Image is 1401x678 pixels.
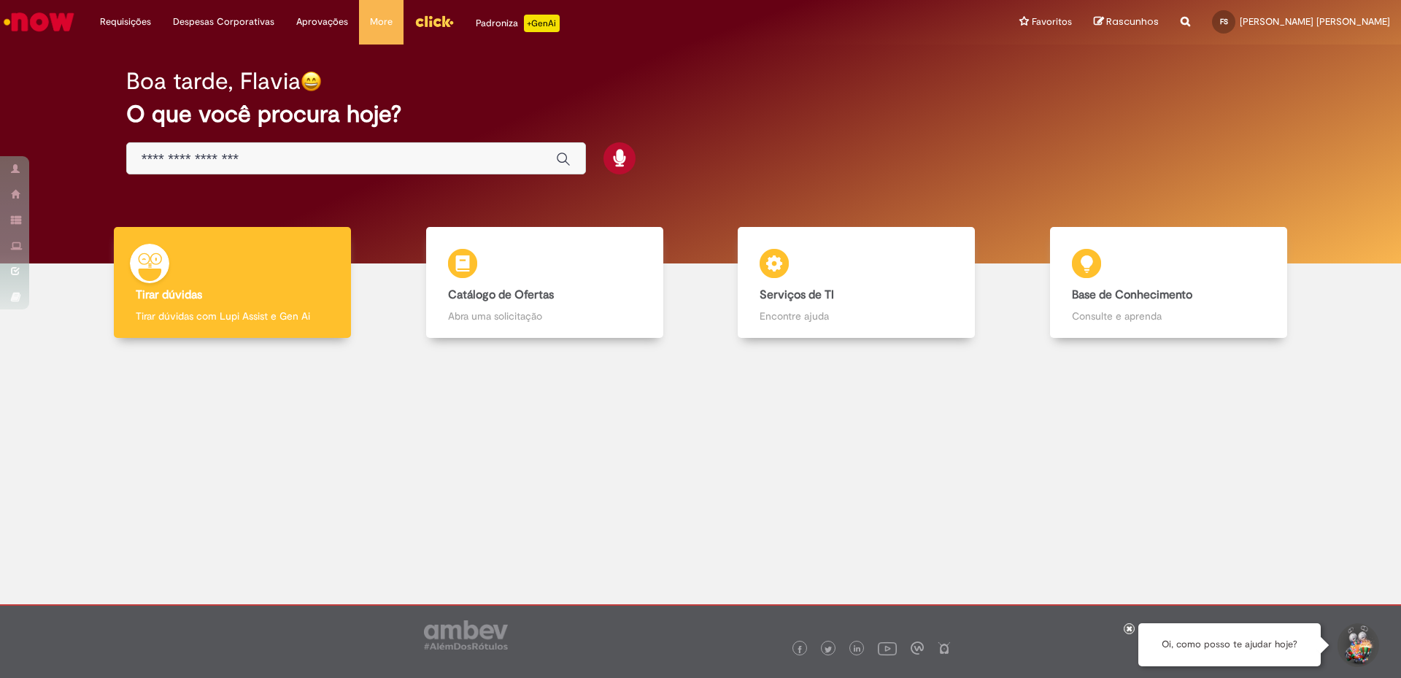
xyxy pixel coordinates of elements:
img: logo_footer_twitter.png [825,646,832,653]
button: Iniciar Conversa de Suporte [1335,623,1379,667]
span: More [370,15,393,29]
span: Aprovações [296,15,348,29]
b: Base de Conhecimento [1072,288,1192,302]
b: Tirar dúvidas [136,288,202,302]
span: Requisições [100,15,151,29]
img: happy-face.png [301,71,322,92]
div: Oi, como posso te ajudar hoje? [1138,623,1321,666]
div: Padroniza [476,15,560,32]
img: logo_footer_naosei.png [938,642,951,655]
b: Serviços de TI [760,288,834,302]
span: [PERSON_NAME] [PERSON_NAME] [1240,15,1390,28]
a: Serviços de TI Encontre ajuda [700,227,1013,339]
a: Rascunhos [1094,15,1159,29]
img: logo_footer_facebook.png [796,646,803,653]
b: Catálogo de Ofertas [448,288,554,302]
p: Tirar dúvidas com Lupi Assist e Gen Ai [136,309,329,323]
img: logo_footer_linkedin.png [854,645,861,654]
p: Abra uma solicitação [448,309,641,323]
span: FS [1220,17,1228,26]
img: logo_footer_ambev_rotulo_gray.png [424,620,508,650]
a: Base de Conhecimento Consulte e aprenda [1013,227,1325,339]
p: Encontre ajuda [760,309,953,323]
img: click_logo_yellow_360x200.png [414,10,454,32]
p: Consulte e aprenda [1072,309,1265,323]
h2: Boa tarde, Flavia [126,69,301,94]
img: logo_footer_youtube.png [878,639,897,658]
p: +GenAi [524,15,560,32]
span: Favoritos [1032,15,1072,29]
img: ServiceNow [1,7,77,36]
img: logo_footer_workplace.png [911,642,924,655]
h2: O que você procura hoje? [126,101,1275,127]
a: Tirar dúvidas Tirar dúvidas com Lupi Assist e Gen Ai [77,227,389,339]
a: Catálogo de Ofertas Abra uma solicitação [389,227,701,339]
span: Despesas Corporativas [173,15,274,29]
span: Rascunhos [1106,15,1159,28]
